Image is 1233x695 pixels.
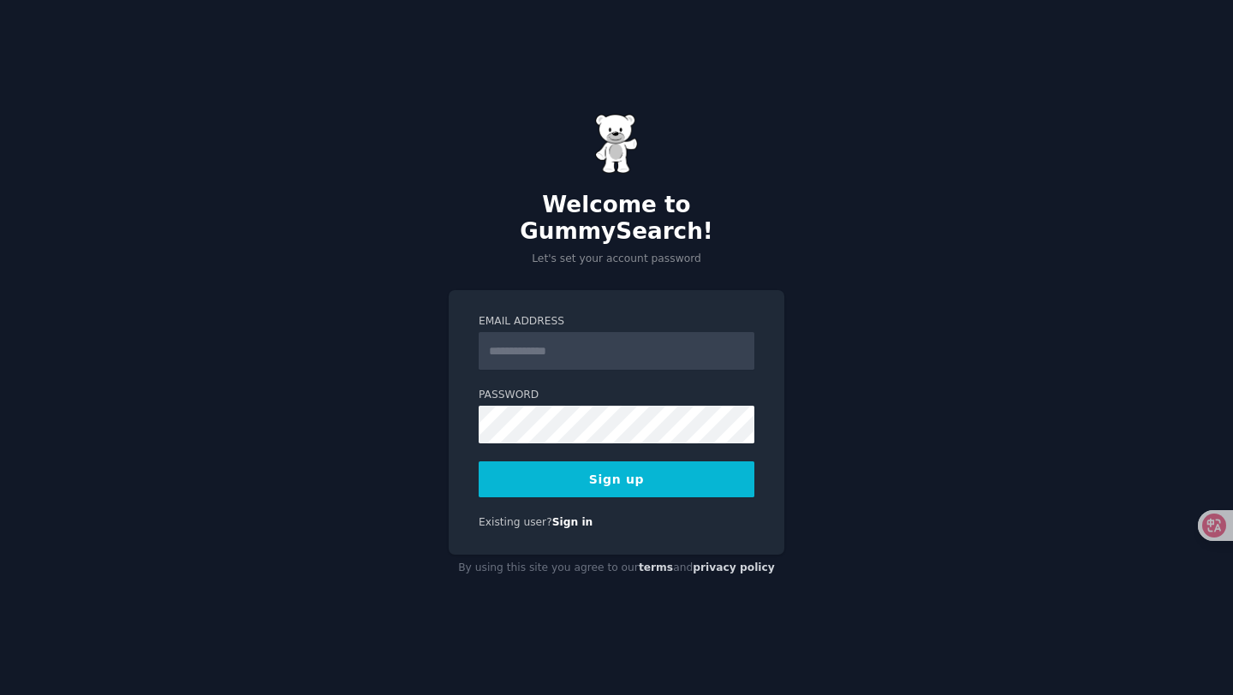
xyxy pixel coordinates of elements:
button: Sign up [479,461,754,497]
a: Sign in [552,516,593,528]
label: Password [479,388,754,403]
label: Email Address [479,314,754,330]
span: Existing user? [479,516,552,528]
a: privacy policy [693,561,775,573]
a: terms [639,561,673,573]
img: Gummy Bear [595,114,638,174]
h2: Welcome to GummySearch! [449,192,784,246]
p: Let's set your account password [449,252,784,267]
div: By using this site you agree to our and [449,555,784,582]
